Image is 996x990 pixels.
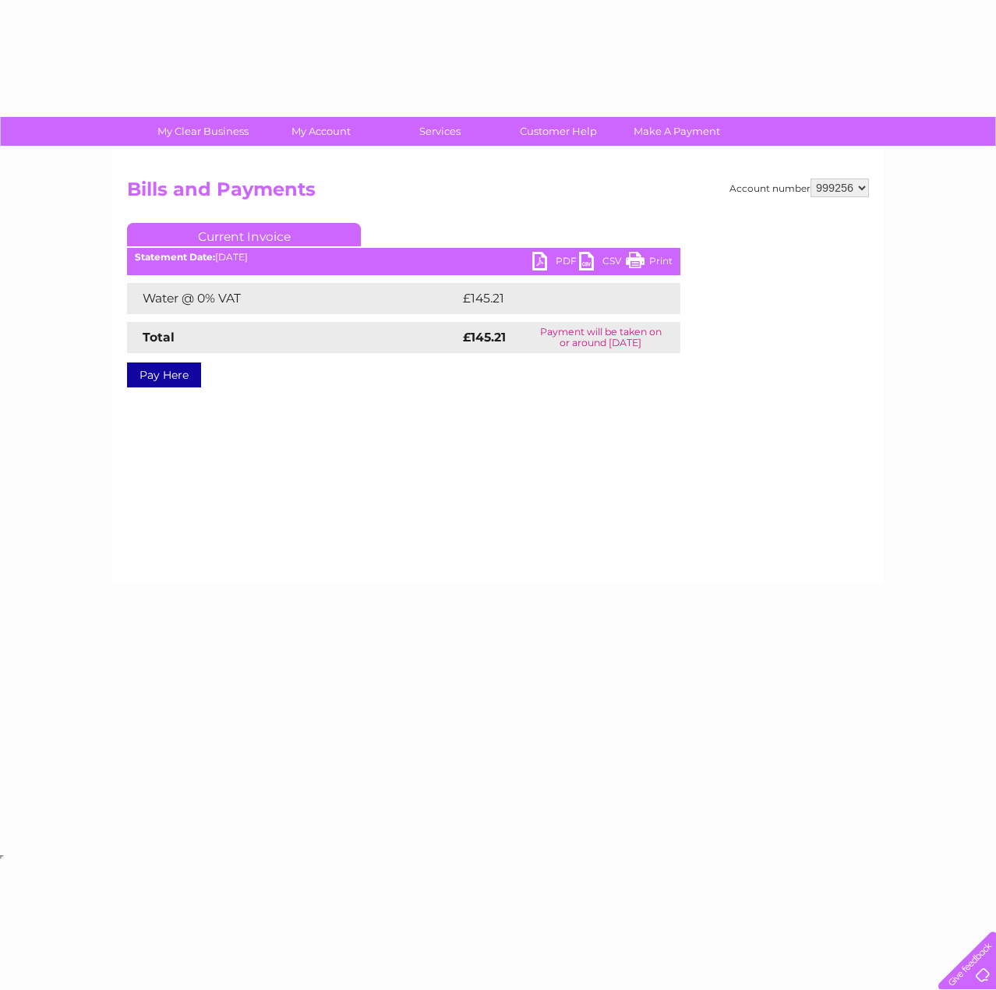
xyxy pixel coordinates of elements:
a: Current Invoice [127,223,361,246]
a: Print [626,252,673,274]
td: £145.21 [459,283,650,314]
a: My Account [257,117,386,146]
a: Services [376,117,504,146]
a: My Clear Business [139,117,267,146]
td: Payment will be taken on or around [DATE] [521,322,680,353]
a: Pay Here [127,362,201,387]
div: Account number [729,179,869,197]
a: Make A Payment [613,117,741,146]
b: Statement Date: [135,251,215,263]
div: [DATE] [127,252,680,263]
a: CSV [579,252,626,274]
strong: Total [143,330,175,345]
h2: Bills and Payments [127,179,869,208]
td: Water @ 0% VAT [127,283,459,314]
a: Customer Help [494,117,623,146]
a: PDF [532,252,579,274]
strong: £145.21 [463,330,506,345]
